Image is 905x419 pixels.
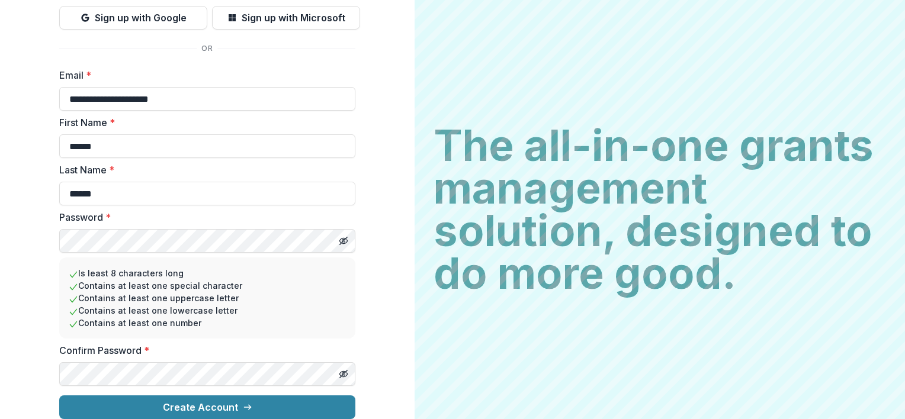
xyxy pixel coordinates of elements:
[59,210,348,224] label: Password
[69,317,346,329] li: Contains at least one number
[59,68,348,82] label: Email
[59,343,348,357] label: Confirm Password
[69,304,346,317] li: Contains at least one lowercase letter
[59,6,207,30] button: Sign up with Google
[59,395,355,419] button: Create Account
[69,292,346,304] li: Contains at least one uppercase letter
[59,163,348,177] label: Last Name
[69,267,346,279] li: Is least 8 characters long
[334,365,353,383] button: Toggle password visibility
[334,231,353,250] button: Toggle password visibility
[212,6,360,30] button: Sign up with Microsoft
[59,115,348,130] label: First Name
[69,279,346,292] li: Contains at least one special character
